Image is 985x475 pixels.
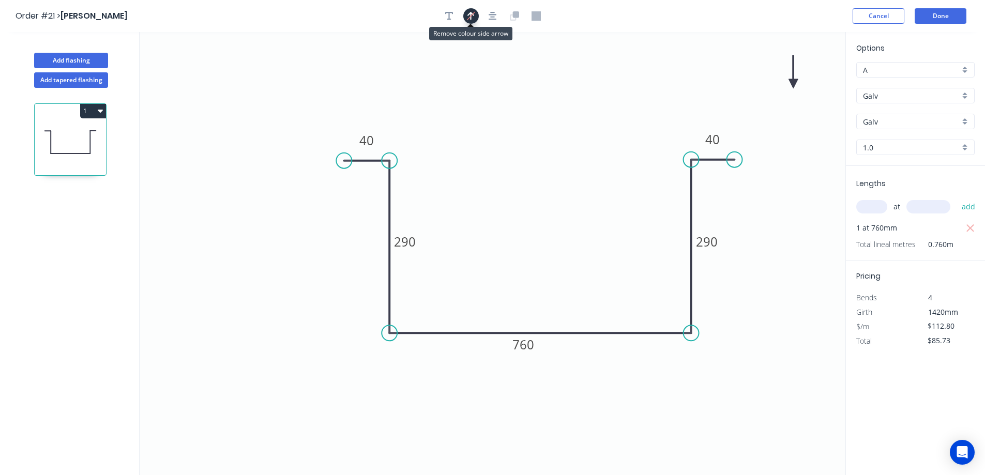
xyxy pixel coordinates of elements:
tspan: 290 [696,233,718,250]
svg: 0 [140,32,845,475]
span: Total [856,336,872,346]
button: Done [915,8,966,24]
span: 1420mm [928,307,958,317]
tspan: 40 [706,131,720,148]
span: 4 [928,293,932,302]
input: Thickness [863,142,960,153]
span: $/m [856,321,869,331]
input: Material [863,90,960,101]
input: Colour [863,116,960,127]
tspan: 290 [394,234,416,251]
div: Remove colour side arrow [429,27,512,40]
button: Add tapered flashing [34,72,108,88]
button: 1 [80,104,106,118]
span: 1 at 760mm [856,221,897,235]
tspan: 40 [359,132,374,149]
span: Lengths [856,178,886,189]
span: at [893,200,900,214]
div: Open Intercom Messenger [950,440,975,465]
span: Options [856,43,885,53]
tspan: 760 [512,336,534,353]
input: Price level [863,65,960,75]
button: Cancel [853,8,904,24]
span: 0.760m [916,237,953,252]
span: Total lineal metres [856,237,916,252]
span: Pricing [856,271,881,281]
span: Order #21 > [16,10,60,22]
span: Bends [856,293,877,302]
button: add [957,198,981,216]
span: [PERSON_NAME] [60,10,128,22]
button: Add flashing [34,53,108,68]
span: Girth [856,307,872,317]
